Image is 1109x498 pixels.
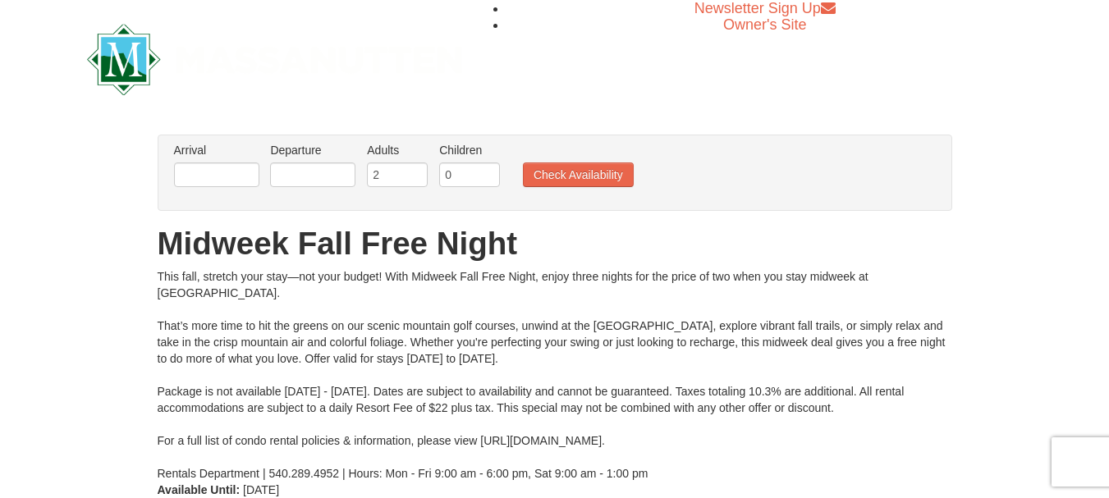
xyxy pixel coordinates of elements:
button: Check Availability [523,162,634,187]
h1: Midweek Fall Free Night [158,227,952,260]
span: [DATE] [243,483,279,496]
strong: Available Until: [158,483,241,496]
img: Massanutten Resort Logo [87,24,463,95]
div: This fall, stretch your stay—not your budget! With Midweek Fall Free Night, enjoy three nights fo... [158,268,952,482]
label: Departure [270,142,355,158]
a: Massanutten Resort [87,38,463,76]
label: Arrival [174,142,259,158]
a: Owner's Site [723,16,806,33]
label: Adults [367,142,428,158]
label: Children [439,142,500,158]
